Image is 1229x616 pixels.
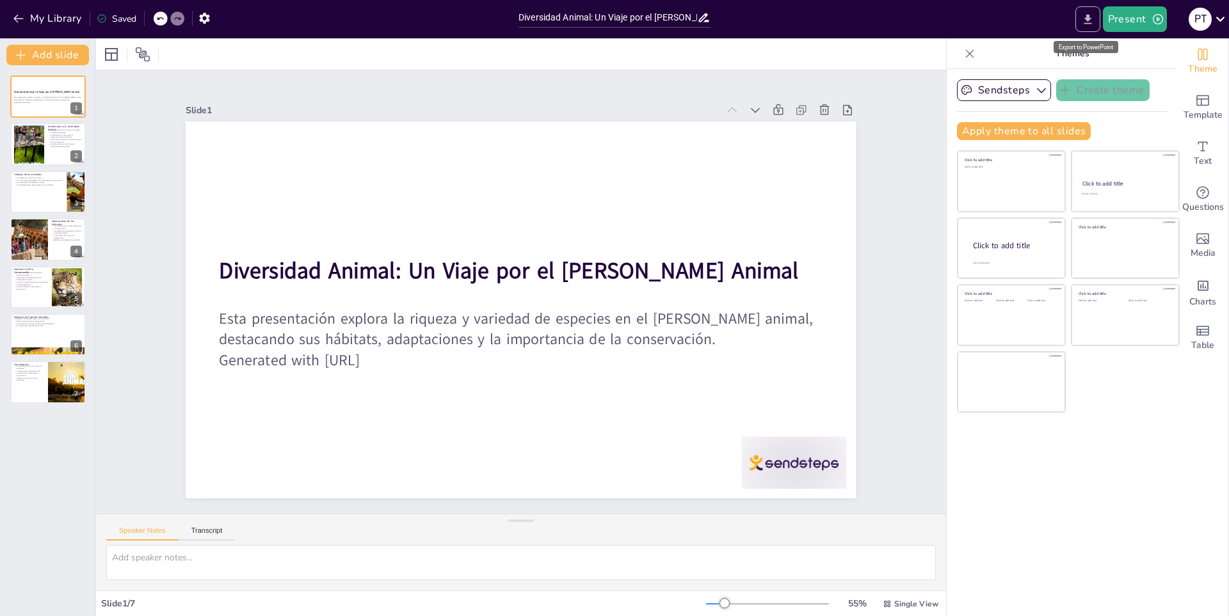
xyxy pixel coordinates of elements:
[1056,79,1150,101] button: Create theme
[52,239,82,242] p: Ejemplos de adaptaciones notables.
[1082,193,1167,196] div: Click to add text
[6,45,89,65] button: Add slide
[518,8,697,27] input: Insert title
[257,10,766,186] div: Slide 1
[106,526,179,541] button: Speaker Notes
[1177,315,1228,361] div: Add a table
[1177,223,1228,269] div: Add images, graphics, shapes or video
[14,370,44,372] p: La conservación requiere acción.
[1079,291,1170,296] div: Click to add title
[1129,299,1169,303] div: Click to add text
[10,75,86,118] div: https://cdn.sendsteps.com/images/logo/sendsteps_logo_white.pnghttps://cdn.sendsteps.com/images/lo...
[101,597,706,610] div: Slide 1 / 7
[48,124,82,131] p: Introducción a la Diversidad Animal
[1188,62,1217,76] span: Theme
[10,266,86,308] div: https://cdn.sendsteps.com/images/logo/sendsteps_logo_white.pnghttps://cdn.sendsteps.com/images/lo...
[957,122,1091,140] button: Apply theme to all slides
[70,198,82,209] div: 3
[14,182,63,184] p: La conservación de hábitats es crucial.
[973,262,1054,265] div: Click to add body
[216,214,803,440] p: Esta presentación explora la riqueza y variedad de especies en el [PERSON_NAME] animal, destacand...
[52,225,82,230] p: Las adaptaciones son esenciales para la supervivencia.
[14,276,48,281] p: La pérdida de biodiversidad tiene consecuencias graves.
[70,102,82,114] div: 1
[1194,154,1212,168] span: Text
[1079,299,1119,303] div: Click to add text
[1191,338,1214,352] span: Table
[1177,130,1228,177] div: Add text boxes
[14,177,63,179] p: Los hábitats son diversos y únicos.
[48,138,82,143] p: La diversidad animal es vital para la salud de los ecosistemas.
[965,157,1056,162] div: Click to add title
[14,179,63,182] p: Los recursos de cada hábitat son vitales para la supervivencia.
[236,164,797,372] strong: Diversidad Animal: Un Viaje por el [PERSON_NAME] Animal
[14,267,48,274] p: Importancia de la Conservación
[1177,177,1228,223] div: Get real-time input from your audience
[1075,6,1100,32] button: Export to PowerPoint
[97,13,136,25] div: Saved
[14,286,48,290] p: La sostenibilidad es clave para la conservación.
[70,150,82,162] div: 2
[965,166,1056,169] div: Click to add text
[14,377,44,381] p: Trabajar juntos por un futuro sostenible.
[965,291,1056,296] div: Click to add title
[1189,6,1212,32] button: P T
[996,299,1025,303] div: Click to add text
[842,597,872,610] div: 55 %
[70,340,82,352] div: 6
[894,599,938,609] span: Single View
[10,361,86,403] div: 7
[1177,269,1228,315] div: Add charts and graphs
[48,129,82,133] p: La diversidad animal incluye una amplia variedad de especies.
[1027,299,1056,303] div: Click to add text
[48,143,82,147] p: La conservación es esencial para mantener la biodiversidad.
[965,299,993,303] div: Click to add text
[70,293,82,304] div: 5
[1184,108,1223,122] span: Template
[1182,200,1224,214] span: Questions
[52,219,82,226] p: Adaptaciones de los Animales
[10,123,86,165] div: https://cdn.sendsteps.com/images/logo/sendsteps_logo_white.pnghttps://cdn.sendsteps.com/images/lo...
[52,230,82,234] p: Las adaptaciones pueden ser físicas o comportamentales.
[14,315,82,319] p: Ejemplos de Especies Notables
[1082,180,1168,187] div: Click to add title
[14,365,44,370] p: La diversidad animal es un tesoro invaluable.
[10,313,86,356] div: https://cdn.sendsteps.com/images/logo/sendsteps_logo_white.pnghttps://cdn.sendsteps.com/images/lo...
[1191,246,1216,260] span: Media
[1054,41,1118,53] div: Export to PowerPoint
[1079,224,1170,229] div: Click to add title
[14,184,63,186] p: La interdependencia de las especies en un hábitat.
[52,235,82,239] p: La evolución da forma a las adaptaciones.
[1189,8,1212,31] div: P T
[101,44,122,65] div: Layout
[14,320,82,322] p: Características únicas de cada especie.
[14,325,82,328] p: La conservación de especies es vital.
[179,526,236,541] button: Transcript
[957,79,1051,101] button: Sendsteps
[48,134,82,138] p: La adaptación es clave para la supervivencia de las especies.
[1177,38,1228,84] div: Change the overall theme
[14,271,48,276] p: La conservación es esencial para el equilibrio ecológico.
[210,254,790,460] p: Generated with [URL]
[973,241,1055,251] div: Click to add title
[14,363,44,367] p: Conclusiones
[70,388,82,400] div: 7
[10,8,87,29] button: My Library
[14,97,82,101] p: Esta presentación explora la riqueza y variedad de especies en el [PERSON_NAME] animal, destacand...
[14,101,82,104] p: Generated with [URL]
[1177,84,1228,130] div: Add ready made slides
[14,318,82,320] p: Ejemplos de especies clave en el ecosistema.
[14,281,48,285] p: La acción humana impacta negativamente en la biodiversidad.
[1189,295,1216,309] span: Charts
[10,218,86,260] div: https://cdn.sendsteps.com/images/logo/sendsteps_logo_white.pnghttps://cdn.sendsteps.com/images/lo...
[14,91,79,94] strong: Diversidad Animal: Un Viaje por el [PERSON_NAME] Animal
[14,173,63,177] p: Hábitats de los Animales
[1103,6,1167,32] button: Present
[980,38,1164,69] p: Themes
[14,372,44,377] p: La educación es clave para la conservación.
[135,47,150,62] span: Position
[14,322,82,325] p: La importancia cultural y ecológica de las especies.
[10,171,86,213] div: https://cdn.sendsteps.com/images/logo/sendsteps_logo_white.pnghttps://cdn.sendsteps.com/images/lo...
[70,246,82,257] div: 4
